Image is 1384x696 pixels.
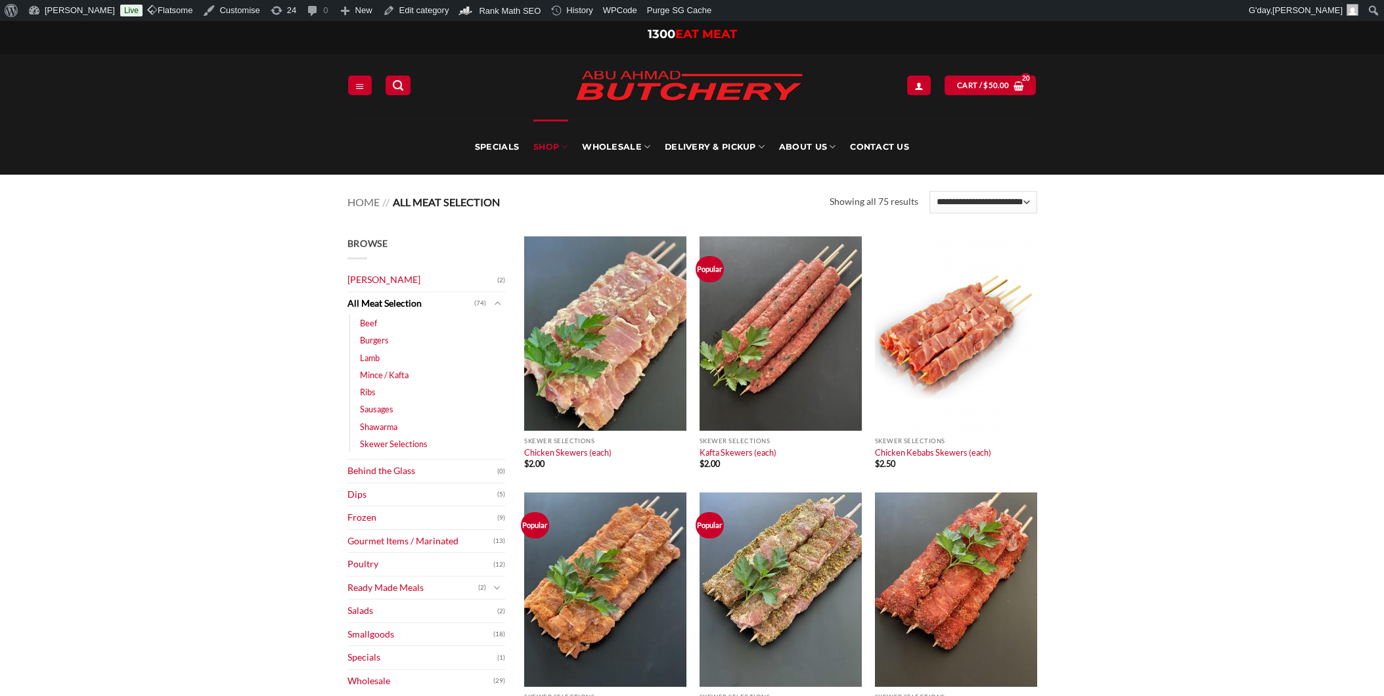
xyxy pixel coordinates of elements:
bdi: 2.50 [875,458,895,469]
a: All Meat Selection [347,292,474,315]
span: All Meat Selection [393,196,500,208]
a: Chicken Kebabs Skewers (each) [875,447,991,458]
a: Wholesale [347,670,493,693]
a: Frozen [347,506,497,529]
img: Chicken_Skewers_in_Herb_and_Garlic_Garnish [700,492,862,687]
span: (2) [478,578,486,598]
span: EAT MEAT [675,27,737,41]
select: Shop order [929,191,1037,213]
span: Cart / [957,79,1009,91]
a: Wholesale [582,120,650,175]
a: Delivery & Pickup [665,120,765,175]
a: Kafta Skewers (each) [700,447,776,458]
a: Gourmet Items / Marinated [347,530,493,553]
span: Browse [347,238,388,249]
a: Chicken Skewers (each) [524,447,612,458]
span: 1300 [648,27,675,41]
p: Skewer Selections [875,437,1037,445]
button: Toggle [489,296,505,311]
span: (74) [474,294,486,313]
span: (29) [493,671,505,691]
span: (0) [497,462,505,481]
a: Smallgoods [347,623,493,646]
a: Salads [347,599,497,622]
a: View cart [945,76,1036,95]
bdi: 2.00 [700,458,720,469]
a: Search [386,76,411,95]
p: Skewer Selections [524,437,686,445]
a: Ribs [360,383,376,401]
a: Contact Us [850,120,909,175]
a: Specials [475,120,519,175]
span: $ [700,458,704,469]
span: (5) [497,485,505,504]
span: (12) [493,555,505,575]
a: 1300EAT MEAT [648,27,737,41]
img: Abu Ahmad Butchery [564,62,814,112]
span: (2) [497,271,505,290]
span: $ [524,458,529,469]
span: (13) [493,531,505,551]
img: Kafta Skewers [700,236,862,431]
bdi: 2.00 [524,458,545,469]
img: Chicken Skewers [524,236,686,431]
img: Avatar of Adam Kawtharani [1347,4,1358,16]
span: $ [983,79,988,91]
button: Toggle [489,580,505,595]
a: Dips [347,483,497,506]
span: (9) [497,508,505,528]
p: Showing all 75 results [830,194,918,209]
span: (18) [493,624,505,644]
img: Chicken_Skewers_Pepper_Lemon_Marinade [524,492,686,687]
bdi: 50.00 [983,81,1009,89]
a: Live [120,5,143,16]
span: (1) [497,648,505,668]
p: Skewer Selections [700,437,862,445]
a: About Us [779,120,836,175]
span: Rank Math SEO [479,6,541,16]
a: Specials [347,646,497,669]
span: (2) [497,601,505,621]
span: // [382,196,390,208]
a: My account [907,76,931,95]
a: Menu [348,76,372,95]
a: Mince / Kafta [360,366,409,383]
a: Behind the Glass [347,460,497,483]
img: Chicken_Skewers_with_Italian_Basil [875,492,1037,687]
a: Burgers [360,332,389,349]
a: Shawarma [360,418,397,435]
span: $ [875,458,880,469]
a: Ready Made Meals [347,576,478,599]
a: Lamb [360,349,380,366]
a: [PERSON_NAME] [347,269,497,292]
a: Home [347,196,380,208]
a: SHOP [533,120,568,175]
a: Poultry [347,553,493,576]
span: [PERSON_NAME] [1272,5,1343,15]
a: Sausages [360,401,393,418]
a: Skewer Selections [360,435,428,452]
a: Beef [360,315,377,332]
img: Chicken Kebabs Skewers [875,236,1037,431]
